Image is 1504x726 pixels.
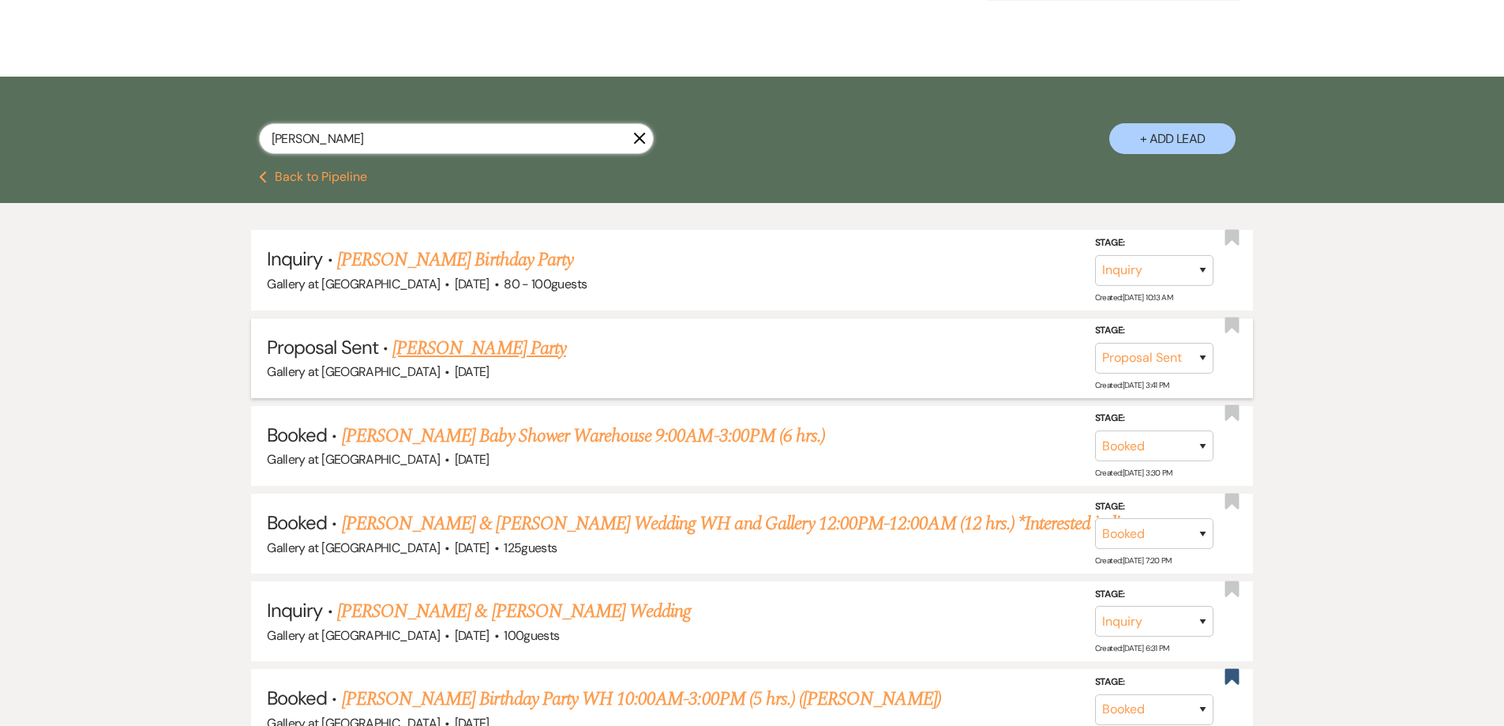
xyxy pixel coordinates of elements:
[1095,468,1172,478] span: Created: [DATE] 3:30 PM
[337,246,573,274] a: [PERSON_NAME] Birthday Party
[1109,123,1236,154] button: + Add Lead
[267,510,327,535] span: Booked
[455,540,489,556] span: [DATE]
[504,540,557,556] span: 125 guests
[337,597,691,626] a: [PERSON_NAME] & [PERSON_NAME] Wedding
[455,627,489,644] span: [DATE]
[267,335,378,359] span: Proposal Sent
[504,627,559,644] span: 100 guests
[504,276,587,292] span: 80 - 100 guests
[1095,643,1169,653] span: Created: [DATE] 6:31 PM
[455,363,489,380] span: [DATE]
[1095,674,1213,691] label: Stage:
[267,246,322,271] span: Inquiry
[259,171,367,183] button: Back to Pipeline
[342,422,825,450] a: [PERSON_NAME] Baby Shower Warehouse 9:00AM-3:00PM (6 hrs.)
[342,685,941,713] a: [PERSON_NAME] Birthday Party WH 10:00AM-3:00PM (5 hrs.) ([PERSON_NAME])
[342,510,1150,538] a: [PERSON_NAME] & [PERSON_NAME] Wedding WH and Gallery 12:00PM-12:00AM (12 hrs.) *Interested in linens
[267,276,440,292] span: Gallery at [GEOGRAPHIC_DATA]
[259,123,654,154] input: Search by name, event date, email address or phone number
[1095,322,1213,340] label: Stage:
[455,276,489,292] span: [DATE]
[1095,410,1213,427] label: Stage:
[267,451,440,468] span: Gallery at [GEOGRAPHIC_DATA]
[1095,235,1213,252] label: Stage:
[1095,586,1213,604] label: Stage:
[267,363,440,380] span: Gallery at [GEOGRAPHIC_DATA]
[455,451,489,468] span: [DATE]
[267,423,327,447] span: Booked
[1095,555,1172,566] span: Created: [DATE] 7:20 PM
[267,598,322,623] span: Inquiry
[1095,292,1172,303] span: Created: [DATE] 10:13 AM
[267,686,327,710] span: Booked
[392,334,566,363] a: [PERSON_NAME] Party
[267,540,440,556] span: Gallery at [GEOGRAPHIC_DATA]
[267,627,440,644] span: Gallery at [GEOGRAPHIC_DATA]
[1095,380,1169,390] span: Created: [DATE] 3:41 PM
[1095,498,1213,516] label: Stage:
